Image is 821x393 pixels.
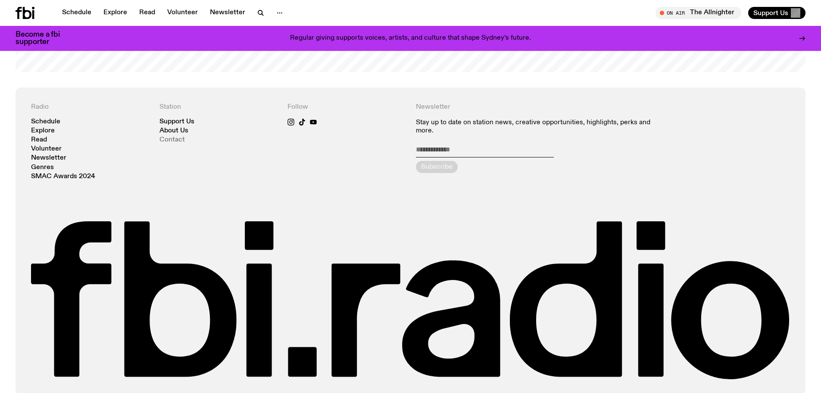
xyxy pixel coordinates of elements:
[31,119,60,125] a: Schedule
[753,9,788,17] span: Support Us
[31,155,66,161] a: Newsletter
[159,137,185,143] a: Contact
[159,128,188,134] a: About Us
[31,164,54,171] a: Genres
[290,35,531,42] p: Regular giving supports voices, artists, and culture that shape Sydney’s future.
[656,7,741,19] button: On AirThe Allnighter
[416,103,662,111] h4: Newsletter
[31,146,62,152] a: Volunteer
[162,7,203,19] a: Volunteer
[31,137,47,143] a: Read
[31,128,55,134] a: Explore
[98,7,132,19] a: Explore
[205,7,250,19] a: Newsletter
[159,103,278,111] h4: Station
[159,119,194,125] a: Support Us
[134,7,160,19] a: Read
[31,103,149,111] h4: Radio
[416,119,662,135] p: Stay up to date on station news, creative opportunities, highlights, perks and more.
[748,7,805,19] button: Support Us
[16,31,71,46] h3: Become a fbi supporter
[31,173,95,180] a: SMAC Awards 2024
[57,7,97,19] a: Schedule
[416,161,458,173] button: Subscribe
[287,103,406,111] h4: Follow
